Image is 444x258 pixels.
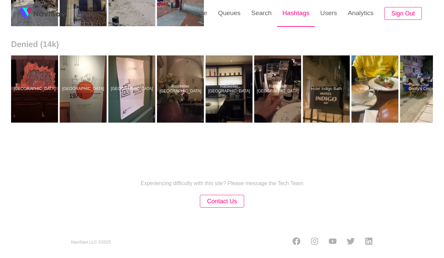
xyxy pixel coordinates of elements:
[17,5,34,22] img: fireSpot
[365,237,373,247] a: LinkedIn
[311,237,319,247] a: Instagram
[292,237,300,247] a: Facebook
[34,10,67,17] img: fireSpot
[329,237,337,247] a: Youtube
[254,55,303,123] a: Ratskeller [GEOGRAPHIC_DATA]Ratskeller Augsburg
[206,55,254,123] a: Ratskeller [GEOGRAPHIC_DATA]Ratskeller Augsburg
[141,180,303,186] p: Experiencing difficulty with this site? Please message the Tech Team
[11,40,433,49] h2: Denied (14k)
[200,195,244,208] button: Contact Us
[303,55,351,123] a: Hotel Indigo BathHotel Indigo Bath
[351,55,400,123] a: Hotel Indigo BathHotel Indigo Bath
[157,55,206,123] a: Ratskeller [GEOGRAPHIC_DATA]Ratskeller Augsburg
[108,55,157,123] a: [GEOGRAPHIC_DATA]Fuggerei-Museum
[11,55,60,123] a: [GEOGRAPHIC_DATA]Cadogan Hall
[200,199,244,204] a: Contact Us
[347,237,355,247] a: Twitter
[384,7,422,20] button: Sign Out
[71,240,111,245] small: NaviSavi LLC © 2025
[60,55,108,123] a: [GEOGRAPHIC_DATA]Fuggerei-Museum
